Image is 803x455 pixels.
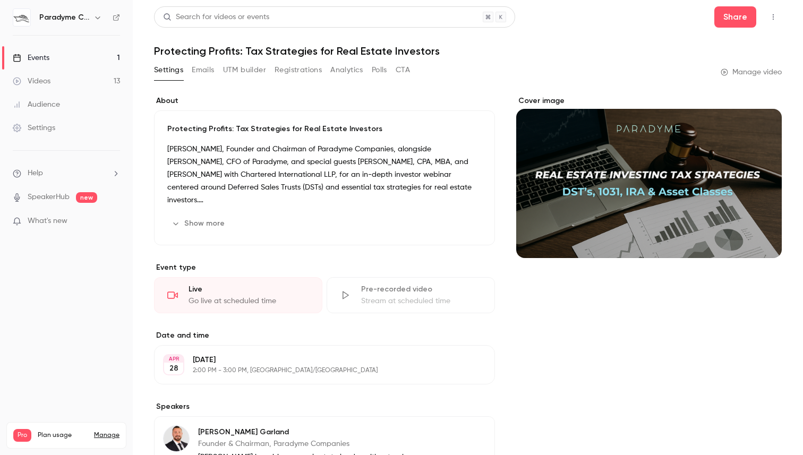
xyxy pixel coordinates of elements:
[396,62,410,79] button: CTA
[28,168,43,179] span: Help
[189,296,309,306] div: Go live at scheduled time
[223,62,266,79] button: UTM builder
[28,216,67,227] span: What's new
[167,143,482,207] p: [PERSON_NAME], Founder and Chairman of Paradyme Companies, alongside [PERSON_NAME], CFO of Parady...
[361,296,482,306] div: Stream at scheduled time
[154,45,782,57] h1: Protecting Profits: Tax Strategies for Real Estate Investors
[714,6,756,28] button: Share
[361,284,482,295] div: Pre-recorded video
[189,284,309,295] div: Live
[193,366,439,375] p: 2:00 PM - 3:00 PM, [GEOGRAPHIC_DATA]/[GEOGRAPHIC_DATA]
[169,363,178,374] p: 28
[38,431,88,440] span: Plan usage
[330,62,363,79] button: Analytics
[154,262,495,273] p: Event type
[13,76,50,87] div: Videos
[372,62,387,79] button: Polls
[516,96,782,258] section: Cover image
[516,96,782,106] label: Cover image
[163,12,269,23] div: Search for videos or events
[167,215,231,232] button: Show more
[154,401,495,412] label: Speakers
[94,431,119,440] a: Manage
[154,62,183,79] button: Settings
[192,62,214,79] button: Emails
[198,439,426,449] p: Founder & Chairman, Paradyme Companies
[167,124,482,134] p: Protecting Profits: Tax Strategies for Real Estate Investors
[13,53,49,63] div: Events
[28,192,70,203] a: SpeakerHub
[193,355,439,365] p: [DATE]
[107,217,120,226] iframe: Noticeable Trigger
[198,427,426,437] p: [PERSON_NAME] Garland
[275,62,322,79] button: Registrations
[13,429,31,442] span: Pro
[13,9,30,26] img: Paradyme Companies
[39,12,89,23] h6: Paradyme Companies
[154,96,495,106] label: About
[164,426,189,451] img: Ryan Garland
[13,168,120,179] li: help-dropdown-opener
[13,99,60,110] div: Audience
[164,355,183,363] div: APR
[154,277,322,313] div: LiveGo live at scheduled time
[154,330,495,341] label: Date and time
[327,277,495,313] div: Pre-recorded videoStream at scheduled time
[721,67,782,78] a: Manage video
[76,192,97,203] span: new
[13,123,55,133] div: Settings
